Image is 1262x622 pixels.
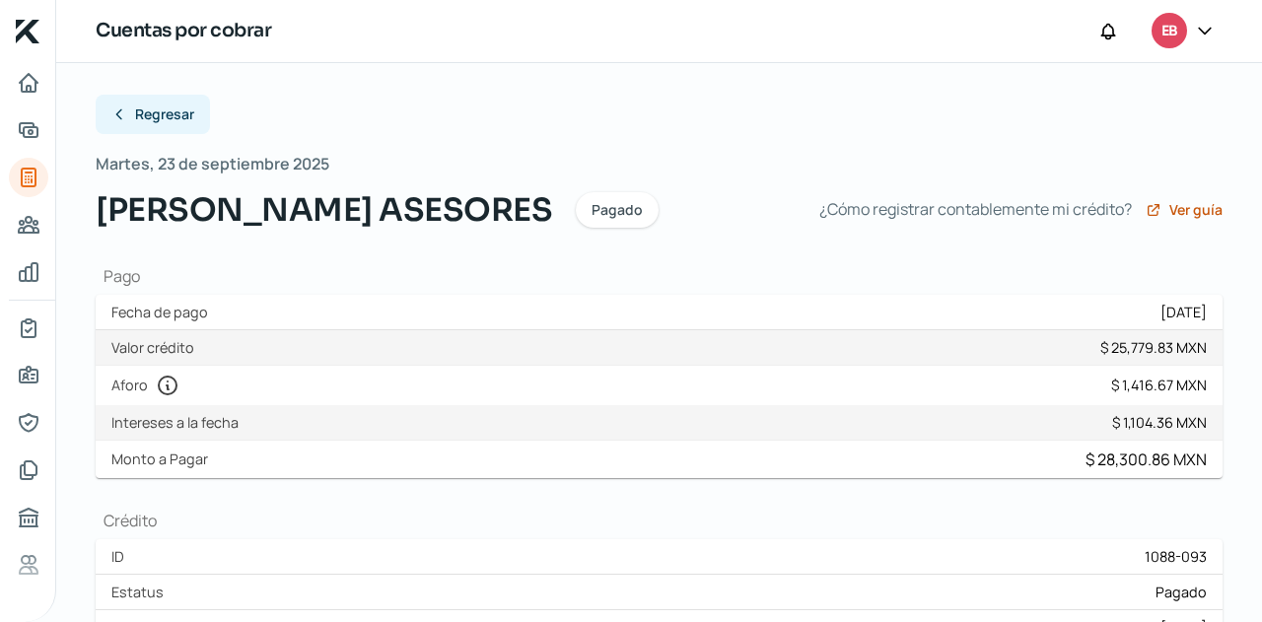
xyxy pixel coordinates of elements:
a: Buró de crédito [9,498,48,537]
span: [PERSON_NAME] ASESORES [96,186,552,234]
span: Martes, 23 de septiembre 2025 [96,150,329,178]
a: Mi contrato [9,309,48,348]
button: Regresar [96,95,210,134]
label: Monto a Pagar [111,449,216,468]
a: Representantes [9,403,48,443]
label: Aforo [111,374,187,397]
label: Fecha de pago [111,303,216,321]
span: ¿Cómo registrar contablemente mi crédito? [819,195,1132,224]
label: Valor crédito [111,338,202,357]
h1: Crédito [96,510,1223,531]
a: Ver guía [1146,202,1223,218]
span: Pagado [1156,583,1207,601]
a: Inicio [9,63,48,103]
h1: Pago [96,265,1223,287]
a: Documentos [9,450,48,490]
a: Información general [9,356,48,395]
div: $ 28,300.86 MXN [1086,449,1207,470]
a: Adelantar facturas [9,110,48,150]
span: EB [1161,20,1177,43]
span: Regresar [135,107,194,121]
div: $ 1,104.36 MXN [1112,413,1207,432]
label: Estatus [111,583,172,601]
div: [DATE] [1160,303,1207,321]
div: $ 25,779.83 MXN [1100,338,1207,357]
label: ID [111,547,132,566]
a: Tus créditos [9,158,48,197]
label: Intereses a la fecha [111,413,246,432]
a: Mis finanzas [9,252,48,292]
span: Ver guía [1169,203,1223,217]
span: Pagado [592,203,643,217]
div: 1088-093 [1145,547,1207,566]
div: $ 1,416.67 MXN [1111,376,1207,394]
a: Referencias [9,545,48,585]
a: Pago a proveedores [9,205,48,244]
h1: Cuentas por cobrar [96,17,271,45]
